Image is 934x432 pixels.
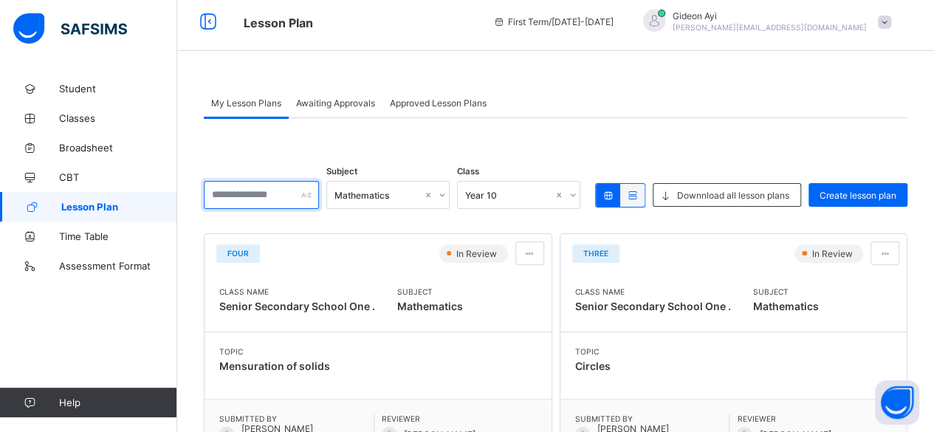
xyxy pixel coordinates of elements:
[397,287,463,296] span: Subject
[227,249,249,258] span: Four
[677,190,789,201] span: Downnload all lesson plans
[575,347,611,356] span: Topic
[673,23,867,32] span: [PERSON_NAME][EMAIL_ADDRESS][DOMAIN_NAME]
[810,248,856,259] span: In Review
[673,10,867,21] span: Gideon Ayi
[244,16,313,30] span: Lesson Plan
[575,414,729,423] span: Submitted By
[575,287,731,296] span: Class Name
[382,414,537,423] span: Reviewer
[493,16,614,27] span: session/term information
[219,414,374,423] span: Submitted By
[61,201,177,213] span: Lesson Plan
[219,287,375,296] span: Class Name
[628,10,899,34] div: GideonAyi
[457,166,479,176] span: Class
[59,142,177,154] span: Broadsheet
[753,296,819,317] span: Mathematics
[820,190,896,201] span: Create lesson plan
[59,230,177,242] span: Time Table
[455,248,501,259] span: In Review
[211,97,281,109] span: My Lesson Plans
[59,83,177,95] span: Student
[737,414,892,423] span: Reviewer
[390,97,487,109] span: Approved Lesson Plans
[575,360,611,372] span: Circles
[219,300,375,312] span: Senior Secondary School One .
[465,190,553,201] div: Year 10
[219,360,330,372] span: Mensuration of solids
[753,287,819,296] span: Subject
[583,249,608,258] span: Three
[59,171,177,183] span: CBT
[59,260,177,272] span: Assessment Format
[875,380,919,425] button: Open asap
[59,397,176,408] span: Help
[13,13,127,44] img: safsims
[219,347,330,356] span: Topic
[326,166,357,176] span: Subject
[397,296,463,317] span: Mathematics
[334,190,422,201] div: Mathematics
[296,97,375,109] span: Awaiting Approvals
[575,300,731,312] span: Senior Secondary School One .
[59,112,177,124] span: Classes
